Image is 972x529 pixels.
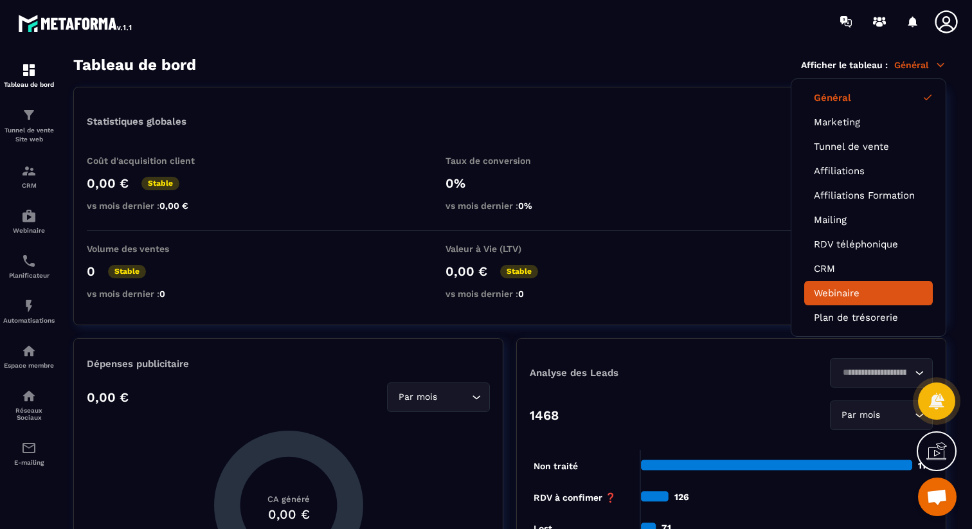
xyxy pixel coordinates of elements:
p: Dépenses publicitaire [87,358,490,370]
img: scheduler [21,253,37,269]
img: automations [21,298,37,314]
p: Tunnel de vente Site web [3,126,55,144]
p: vs mois dernier : [446,289,574,299]
div: Search for option [387,382,490,412]
p: 0,00 € [87,175,129,191]
a: formationformationCRM [3,154,55,199]
p: E-mailing [3,459,55,466]
a: CRM [814,263,923,274]
a: Affiliations Formation [814,190,923,201]
a: Webinaire [814,287,923,299]
p: CRM [3,182,55,189]
span: Par mois [395,390,440,404]
p: Analyse des Leads [530,367,732,379]
p: Valeur à Vie (LTV) [446,244,574,254]
a: Plan de trésorerie [814,312,923,323]
input: Search for option [883,408,912,422]
input: Search for option [838,366,912,380]
p: Coût d'acquisition client [87,156,215,166]
img: automations [21,343,37,359]
p: Afficher le tableau : [801,60,888,70]
p: vs mois dernier : [87,289,215,299]
a: formationformationTableau de bord [3,53,55,98]
p: Réseaux Sociaux [3,407,55,421]
a: Affiliations [814,165,923,177]
input: Search for option [440,390,469,404]
p: Tableau de bord [3,81,55,88]
div: Search for option [830,358,933,388]
p: Stable [141,177,179,190]
p: Volume des ventes [87,244,215,254]
p: Automatisations [3,317,55,324]
p: Stable [500,265,538,278]
tspan: Non traité [534,461,578,471]
span: Par mois [838,408,883,422]
p: Webinaire [3,227,55,234]
p: Espace membre [3,362,55,369]
img: logo [18,12,134,35]
a: automationsautomationsAutomatisations [3,289,55,334]
p: Statistiques globales [87,116,186,127]
p: Taux de conversion [446,156,574,166]
tspan: RDV à confimer ❓ [534,492,616,503]
p: vs mois dernier : [87,201,215,211]
span: 0 [159,289,165,299]
p: Stable [108,265,146,278]
p: vs mois dernier : [446,201,574,211]
a: RDV téléphonique [814,238,923,250]
div: Ouvrir le chat [918,478,957,516]
img: formation [21,62,37,78]
p: Général [894,59,946,71]
a: automationsautomationsEspace membre [3,334,55,379]
p: 0% [446,175,574,191]
a: emailemailE-mailing [3,431,55,476]
a: formationformationTunnel de vente Site web [3,98,55,154]
span: 0 [518,289,524,299]
img: formation [21,163,37,179]
a: Marketing [814,116,923,128]
p: 0,00 € [446,264,487,279]
a: social-networksocial-networkRéseaux Sociaux [3,379,55,431]
a: Général [814,92,923,103]
a: schedulerschedulerPlanificateur [3,244,55,289]
img: email [21,440,37,456]
p: 1468 [530,408,559,423]
img: automations [21,208,37,224]
a: automationsautomationsWebinaire [3,199,55,244]
p: 0,00 € [87,390,129,405]
p: Planificateur [3,272,55,279]
span: 0% [518,201,532,211]
h3: Tableau de bord [73,56,196,74]
img: formation [21,107,37,123]
p: 0 [87,264,95,279]
a: Tunnel de vente [814,141,923,152]
div: Search for option [830,400,933,430]
a: Mailing [814,214,923,226]
span: 0,00 € [159,201,188,211]
img: social-network [21,388,37,404]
